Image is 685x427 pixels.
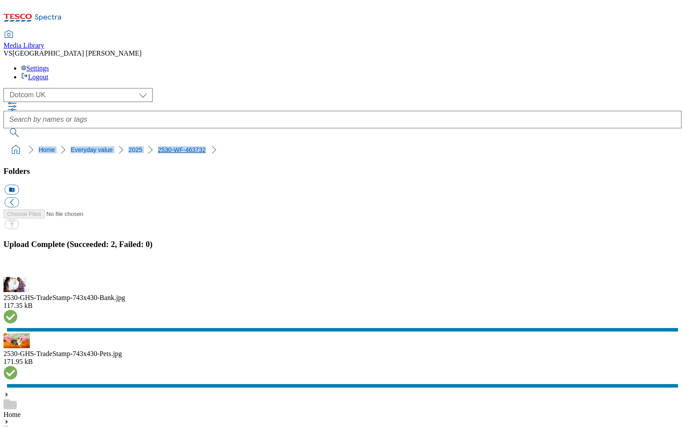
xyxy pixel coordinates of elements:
div: 171.95 kB [4,358,681,366]
a: Everyday value [71,146,113,153]
h3: Upload Complete (Succeeded: 2, Failed: 0) [4,240,681,249]
a: Home [39,146,55,153]
span: Media Library [4,42,44,49]
a: 2025 [128,146,142,153]
span: [GEOGRAPHIC_DATA] [PERSON_NAME] [12,49,141,57]
h3: Folders [4,166,681,176]
a: Media Library [4,31,44,49]
div: 2530-GHS-TradeStamp-743x430-Pets.jpg [4,350,681,358]
input: Search by names or tags [4,111,681,128]
a: Logout [21,73,48,81]
div: 2530-GHS-TradeStamp-743x430-Bank.jpg [4,294,681,302]
nav: breadcrumb [4,141,681,158]
a: home [9,143,23,157]
a: Settings [21,64,49,72]
img: preview [4,333,30,349]
div: 117.35 kB [4,302,681,310]
span: VS [4,49,12,57]
a: 2530-WF-463732 [158,146,206,153]
a: Home [4,411,21,418]
img: preview [4,277,30,292]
